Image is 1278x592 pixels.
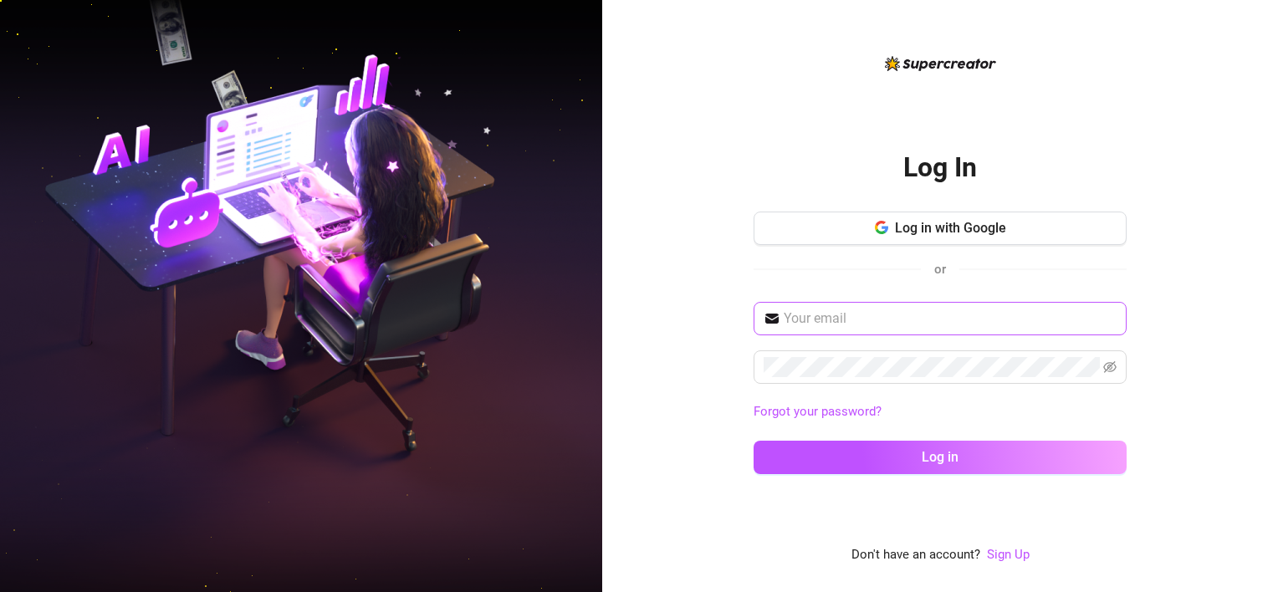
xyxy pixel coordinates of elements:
[922,449,958,465] span: Log in
[754,402,1127,422] a: Forgot your password?
[1103,360,1117,374] span: eye-invisible
[851,545,980,565] span: Don't have an account?
[987,545,1030,565] a: Sign Up
[987,547,1030,562] a: Sign Up
[895,220,1006,236] span: Log in with Google
[934,262,946,277] span: or
[784,309,1117,329] input: Your email
[754,404,882,419] a: Forgot your password?
[754,441,1127,474] button: Log in
[903,151,977,185] h2: Log In
[885,56,996,71] img: logo-BBDzfeDw.svg
[754,212,1127,245] button: Log in with Google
